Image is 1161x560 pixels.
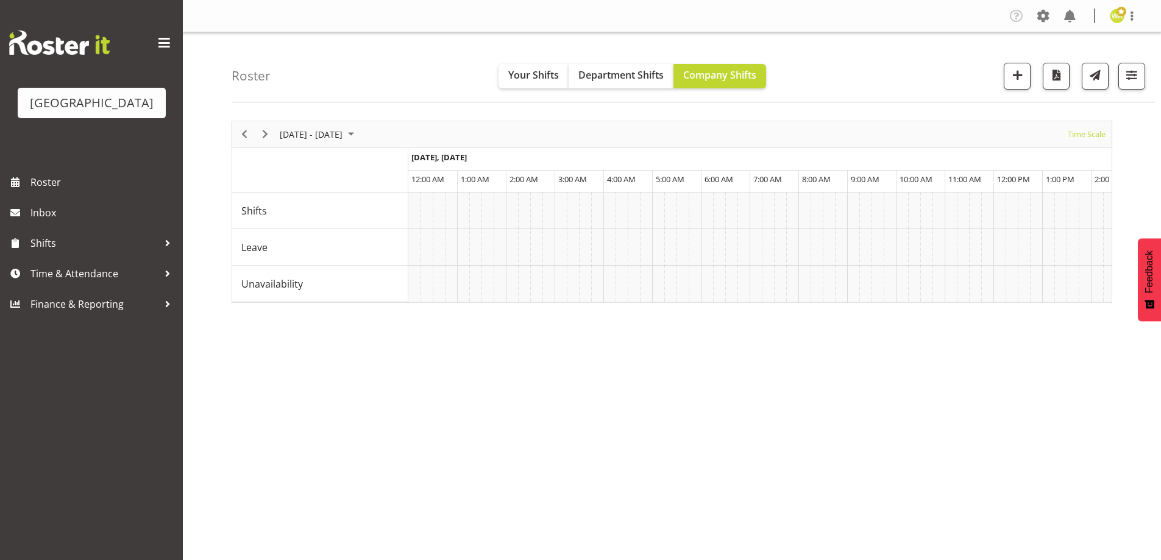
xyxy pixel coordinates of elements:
button: Time Scale [1066,127,1108,142]
button: Previous [236,127,253,142]
span: Finance & Reporting [30,295,158,313]
span: Your Shifts [508,68,559,82]
button: Department Shifts [569,64,673,88]
button: Filter Shifts [1118,63,1145,90]
button: Feedback - Show survey [1138,238,1161,321]
span: Shifts [30,234,158,252]
span: [DATE] - [DATE] [279,127,344,142]
span: 5:00 AM [656,174,684,185]
td: Unavailability resource [232,266,408,302]
span: 12:00 AM [411,174,444,185]
span: Inbox [30,204,177,222]
span: Unavailability [241,277,303,291]
span: 4:00 AM [607,174,636,185]
span: Department Shifts [578,68,664,82]
div: next period [255,121,275,147]
span: Shifts [241,204,267,218]
button: Send a list of all shifts for the selected filtered period to all rostered employees. [1082,63,1109,90]
span: 1:00 PM [1046,174,1074,185]
span: 6:00 AM [705,174,733,185]
span: 8:00 AM [802,174,831,185]
td: Leave resource [232,229,408,266]
span: Feedback [1144,250,1155,293]
span: 11:00 AM [948,174,981,185]
span: Roster [30,173,177,191]
span: Company Shifts [683,68,756,82]
span: 10:00 AM [900,174,932,185]
button: Your Shifts [499,64,569,88]
button: Company Shifts [673,64,766,88]
div: [GEOGRAPHIC_DATA] [30,94,154,112]
span: 2:00 AM [509,174,538,185]
span: 2:00 PM [1095,174,1123,185]
span: 12:00 PM [997,174,1030,185]
span: Time & Attendance [30,264,158,283]
h4: Roster [232,69,271,83]
button: Next [257,127,274,142]
td: Shifts resource [232,193,408,229]
span: 1:00 AM [461,174,489,185]
span: Leave [241,240,268,255]
span: Time Scale [1067,127,1107,142]
button: August 2025 [278,127,360,142]
span: 9:00 AM [851,174,879,185]
span: 7:00 AM [753,174,782,185]
div: Timeline Week of August 19, 2025 [232,121,1112,303]
div: previous period [234,121,255,147]
button: Add a new shift [1004,63,1031,90]
button: Download a PDF of the roster according to the set date range. [1043,63,1070,90]
img: Rosterit website logo [9,30,110,55]
span: 3:00 AM [558,174,587,185]
img: wendy-auld9530.jpg [1110,9,1124,23]
span: [DATE], [DATE] [411,152,467,163]
div: August 18 - 24, 2025 [275,121,361,147]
